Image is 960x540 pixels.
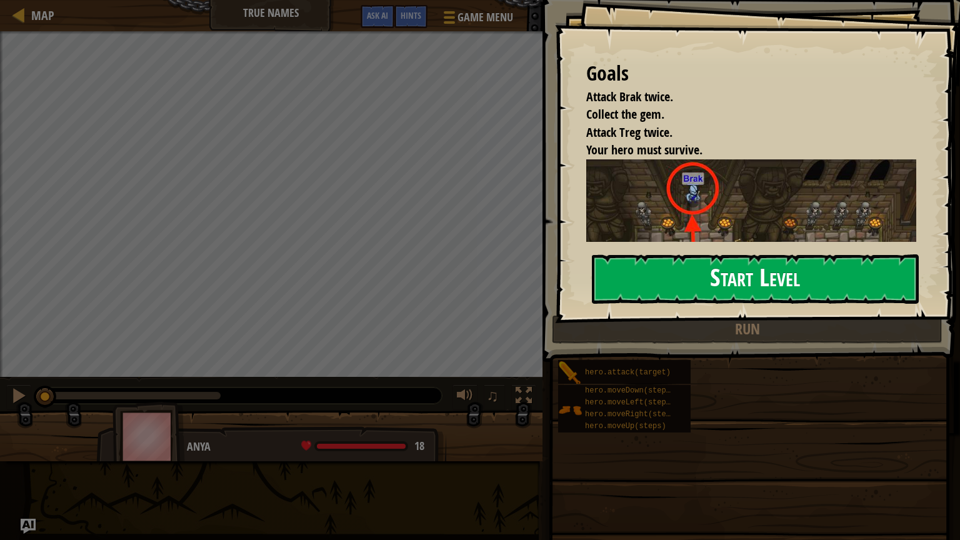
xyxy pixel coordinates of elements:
button: Ctrl + P: Pause [6,384,31,410]
button: Run [552,315,942,344]
li: Attack Treg twice. [571,124,913,142]
div: Anya [187,439,434,455]
div: Goals [586,59,916,88]
button: Game Menu [434,5,521,34]
span: Your hero must survive. [586,141,702,158]
button: ♫ [484,384,505,410]
span: 18 [414,438,424,454]
span: Ask AI [367,9,388,21]
li: Collect the gem. [571,106,913,124]
button: Toggle fullscreen [511,384,536,410]
span: hero.moveLeft(steps) [585,398,675,407]
span: Attack Treg twice. [586,124,672,141]
span: hero.moveRight(steps) [585,410,679,419]
img: thang_avatar_frame.png [112,402,185,471]
img: portrait.png [558,361,582,385]
span: Map [31,7,54,24]
img: True names [586,159,926,315]
button: Ask AI [361,5,394,28]
button: Ask AI [21,519,36,534]
span: Attack Brak twice. [586,88,673,105]
button: Adjust volume [452,384,477,410]
div: health: 18 / 18 [301,441,424,452]
span: hero.moveDown(steps) [585,386,675,395]
span: hero.attack(target) [585,368,671,377]
span: Collect the gem. [586,106,664,122]
span: Hints [401,9,421,21]
li: Your hero must survive. [571,141,913,159]
li: Attack Brak twice. [571,88,913,106]
img: portrait.png [558,398,582,422]
span: ♫ [486,386,499,405]
span: Game Menu [457,9,513,26]
button: Start Level [592,254,919,304]
span: hero.moveUp(steps) [585,422,666,431]
a: Map [25,7,54,24]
